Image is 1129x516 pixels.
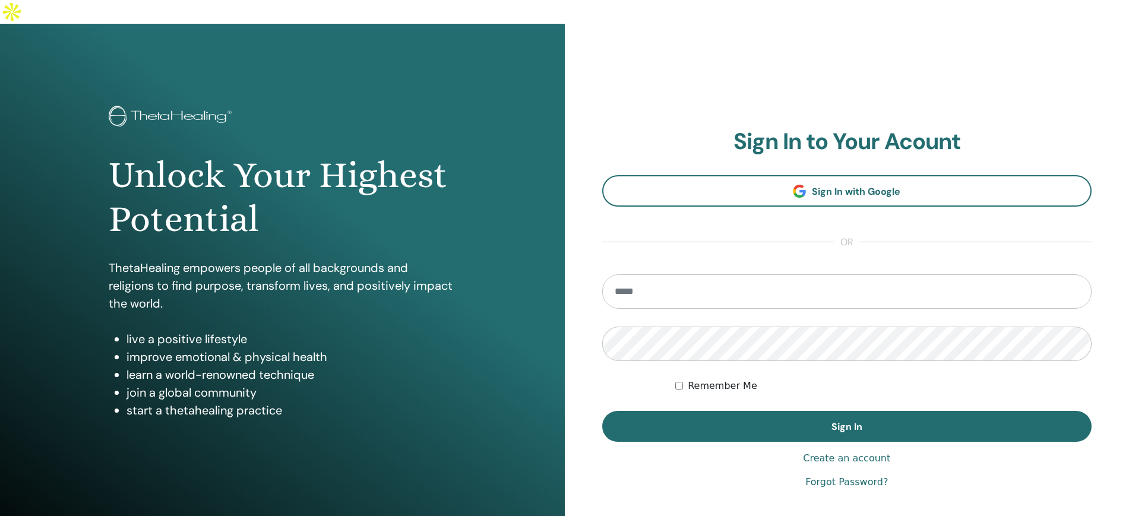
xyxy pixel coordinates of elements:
[109,153,456,242] h1: Unlock Your Highest Potential
[109,259,456,312] p: ThetaHealing empowers people of all backgrounds and religions to find purpose, transform lives, a...
[127,330,456,348] li: live a positive lifestyle
[805,475,888,489] a: Forgot Password?
[127,384,456,401] li: join a global community
[127,366,456,384] li: learn a world-renowned technique
[602,411,1092,442] button: Sign In
[127,401,456,419] li: start a thetahealing practice
[127,348,456,366] li: improve emotional & physical health
[602,175,1092,207] a: Sign In with Google
[803,451,890,466] a: Create an account
[602,128,1092,156] h2: Sign In to Your Acount
[675,379,1092,393] div: Keep me authenticated indefinitely or until I manually logout
[834,235,859,249] span: or
[812,185,900,198] span: Sign In with Google
[831,420,862,433] span: Sign In
[688,379,757,393] label: Remember Me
